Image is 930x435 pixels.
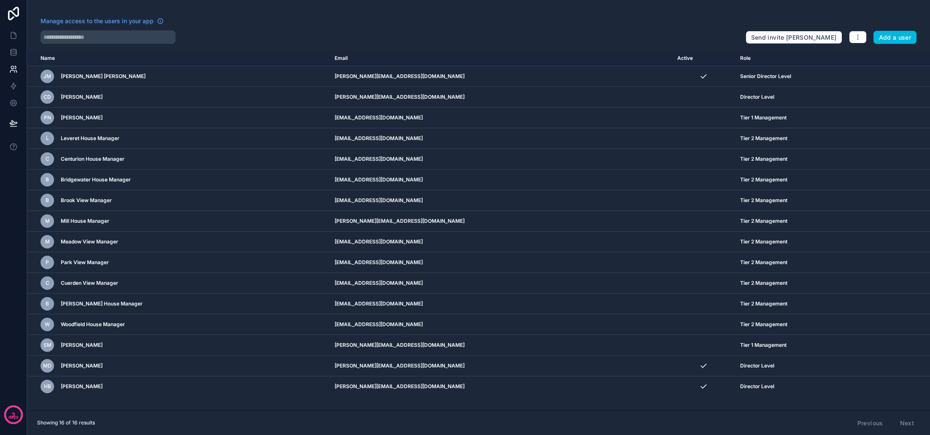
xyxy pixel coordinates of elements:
span: Tier 2 Management [740,280,787,286]
span: Centurion House Manager [61,156,124,162]
th: Name [27,51,330,66]
td: [EMAIL_ADDRESS][DOMAIN_NAME] [330,170,672,190]
span: P [46,259,49,266]
span: [PERSON_NAME] [61,94,103,100]
th: Role [735,51,885,66]
span: SM [43,342,51,349]
td: [PERSON_NAME][EMAIL_ADDRESS][DOMAIN_NAME] [330,376,672,397]
span: Director Level [740,383,774,390]
span: Meadow View Manager [61,238,118,245]
span: Tier 2 Management [740,321,787,328]
td: [PERSON_NAME][EMAIL_ADDRESS][DOMAIN_NAME] [330,356,672,376]
span: Tier 2 Management [740,218,787,224]
th: Email [330,51,672,66]
span: Tier 2 Management [740,176,787,183]
span: Director Level [740,94,774,100]
span: PN [44,114,51,121]
span: HB [44,383,51,390]
td: [PERSON_NAME][EMAIL_ADDRESS][DOMAIN_NAME] [330,87,672,108]
span: B [46,300,49,307]
span: Senior Director Level [740,73,791,80]
span: Tier 2 Management [740,156,787,162]
span: JM [43,73,51,80]
span: [PERSON_NAME] [PERSON_NAME] [61,73,146,80]
span: M [45,238,50,245]
span: Bridgewater House Manager [61,176,131,183]
td: [EMAIL_ADDRESS][DOMAIN_NAME] [330,314,672,335]
span: Mill House Manager [61,218,109,224]
span: Director Level [740,362,774,369]
span: L [46,135,49,142]
span: B [46,197,49,204]
div: scrollable content [27,51,930,411]
p: days [8,414,19,421]
span: MD [43,362,51,369]
span: CD [43,94,51,100]
p: 3 [11,411,15,419]
span: C [46,280,49,286]
span: Tier 2 Management [740,259,787,266]
span: Showing 16 of 16 results [37,419,95,426]
span: C [46,156,49,162]
span: Brook View Manager [61,197,112,204]
span: M [45,218,50,224]
td: [EMAIL_ADDRESS][DOMAIN_NAME] [330,232,672,252]
span: W [45,321,50,328]
th: Active [672,51,735,66]
td: [EMAIL_ADDRESS][DOMAIN_NAME] [330,128,672,149]
a: Manage access to the users in your app [41,17,164,25]
span: Tier 2 Management [740,197,787,204]
span: Cuerden View Manager [61,280,118,286]
td: [EMAIL_ADDRESS][DOMAIN_NAME] [330,294,672,314]
td: [PERSON_NAME][EMAIL_ADDRESS][DOMAIN_NAME] [330,66,672,87]
td: [EMAIL_ADDRESS][DOMAIN_NAME] [330,273,672,294]
span: Manage access to the users in your app [41,17,154,25]
td: [EMAIL_ADDRESS][DOMAIN_NAME] [330,149,672,170]
span: Leveret House Manager [61,135,119,142]
button: Send invite [PERSON_NAME] [746,31,842,44]
span: Tier 2 Management [740,135,787,142]
span: Tier 2 Management [740,300,787,307]
td: [PERSON_NAME][EMAIL_ADDRESS][DOMAIN_NAME] [330,211,672,232]
td: [EMAIL_ADDRESS][DOMAIN_NAME] [330,190,672,211]
span: Park View Manager [61,259,109,266]
span: [PERSON_NAME] [61,383,103,390]
button: Add a user [873,31,917,44]
span: [PERSON_NAME] [61,114,103,121]
span: Tier 2 Management [740,238,787,245]
span: Tier 1 Management [740,342,787,349]
span: [PERSON_NAME] [61,342,103,349]
td: [PERSON_NAME][EMAIL_ADDRESS][DOMAIN_NAME] [330,335,672,356]
span: [PERSON_NAME] [61,362,103,369]
span: [PERSON_NAME] House Manager [61,300,143,307]
span: B [46,176,49,183]
td: [EMAIL_ADDRESS][DOMAIN_NAME] [330,108,672,128]
span: Tier 1 Management [740,114,787,121]
span: Woodfield House Manager [61,321,125,328]
td: [EMAIL_ADDRESS][DOMAIN_NAME] [330,252,672,273]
